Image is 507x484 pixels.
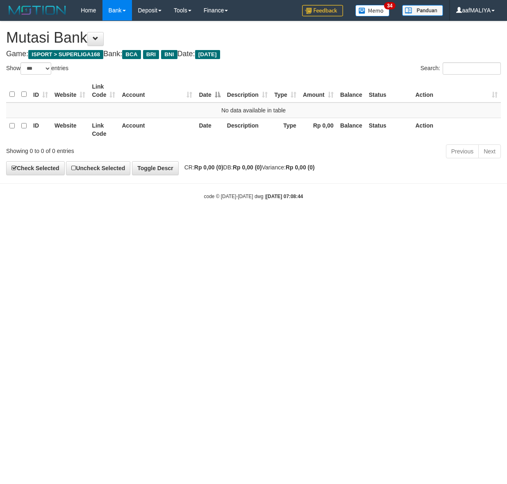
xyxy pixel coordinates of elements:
th: Status [366,118,412,141]
img: Feedback.jpg [302,5,343,16]
a: Check Selected [6,161,65,175]
th: Date: activate to sort column descending [196,79,223,103]
th: Date [196,118,223,141]
th: Description [224,118,271,141]
th: Amount: activate to sort column ascending [300,79,337,103]
strong: [DATE] 07:08:44 [266,194,303,199]
th: Balance [337,118,366,141]
th: Website: activate to sort column ascending [51,79,89,103]
h1: Mutasi Bank [6,30,501,46]
th: Website [51,118,89,141]
th: Type: activate to sort column ascending [271,79,300,103]
th: Type [271,118,300,141]
th: Status [366,79,412,103]
img: Button%20Memo.svg [355,5,390,16]
select: Showentries [20,62,51,75]
strong: Rp 0,00 (0) [233,164,262,171]
div: Showing 0 to 0 of 0 entries [6,144,205,155]
th: Description: activate to sort column ascending [224,79,271,103]
th: ID [30,118,51,141]
th: Link Code: activate to sort column ascending [89,79,118,103]
a: Uncheck Selected [66,161,130,175]
th: Action [412,118,501,141]
th: Rp 0,00 [300,118,337,141]
th: Link Code [89,118,118,141]
th: Action: activate to sort column ascending [412,79,501,103]
th: Balance [337,79,366,103]
input: Search: [443,62,501,75]
label: Show entries [6,62,68,75]
th: Account: activate to sort column ascending [118,79,196,103]
span: [DATE] [195,50,220,59]
h4: Game: Bank: Date: [6,50,501,58]
span: 34 [384,2,395,9]
span: ISPORT > SUPERLIGA168 [28,50,103,59]
a: Previous [446,144,479,158]
label: Search: [421,62,501,75]
th: Account [118,118,196,141]
span: CR: DB: Variance: [180,164,315,171]
th: ID: activate to sort column ascending [30,79,51,103]
small: code © [DATE]-[DATE] dwg | [204,194,303,199]
span: BRI [143,50,159,59]
strong: Rp 0,00 (0) [286,164,315,171]
a: Toggle Descr [132,161,179,175]
img: MOTION_logo.png [6,4,68,16]
span: BCA [122,50,141,59]
td: No data available in table [6,103,501,118]
img: panduan.png [402,5,443,16]
strong: Rp 0,00 (0) [194,164,223,171]
a: Next [478,144,501,158]
span: BNI [161,50,177,59]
